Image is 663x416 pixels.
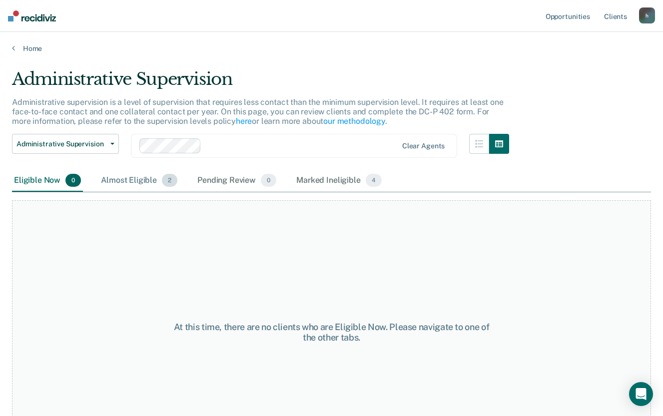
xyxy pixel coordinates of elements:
[12,69,509,97] div: Administrative Supervision
[323,116,385,126] a: our methodology
[12,134,119,154] button: Administrative Supervision
[12,170,83,192] div: Eligible Now0
[639,7,655,23] button: h
[162,174,177,187] span: 2
[16,140,106,148] span: Administrative Supervision
[8,10,56,21] img: Recidiviz
[629,382,653,406] div: Open Intercom Messenger
[12,44,651,53] a: Home
[261,174,276,187] span: 0
[236,116,252,126] a: here
[12,97,504,126] p: Administrative supervision is a level of supervision that requires less contact than the minimum ...
[65,174,81,187] span: 0
[195,170,278,192] div: Pending Review0
[366,174,382,187] span: 4
[294,170,384,192] div: Marked Ineligible4
[402,142,445,150] div: Clear agents
[99,170,179,192] div: Almost Eligible2
[172,322,491,343] div: At this time, there are no clients who are Eligible Now. Please navigate to one of the other tabs.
